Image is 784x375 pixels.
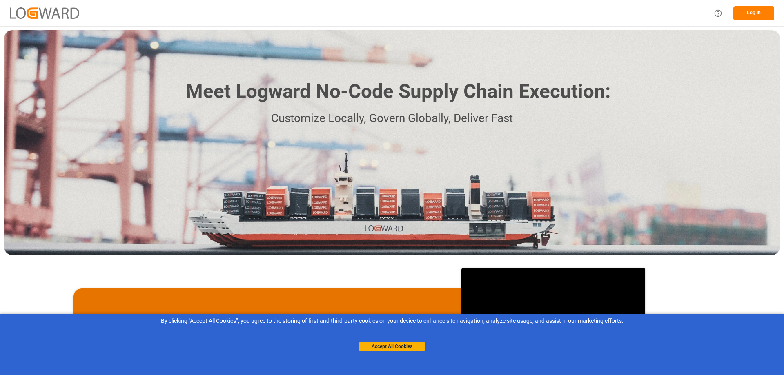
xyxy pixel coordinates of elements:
img: Logward_new_orange.png [10,7,79,18]
button: Log In [733,6,774,20]
button: Accept All Cookies [359,342,425,351]
h1: Meet Logward No-Code Supply Chain Execution: [186,77,610,106]
button: Help Center [709,4,727,22]
p: Customize Locally, Govern Globally, Deliver Fast [174,109,610,128]
div: By clicking "Accept All Cookies”, you agree to the storing of first and third-party cookies on yo... [6,317,778,325]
